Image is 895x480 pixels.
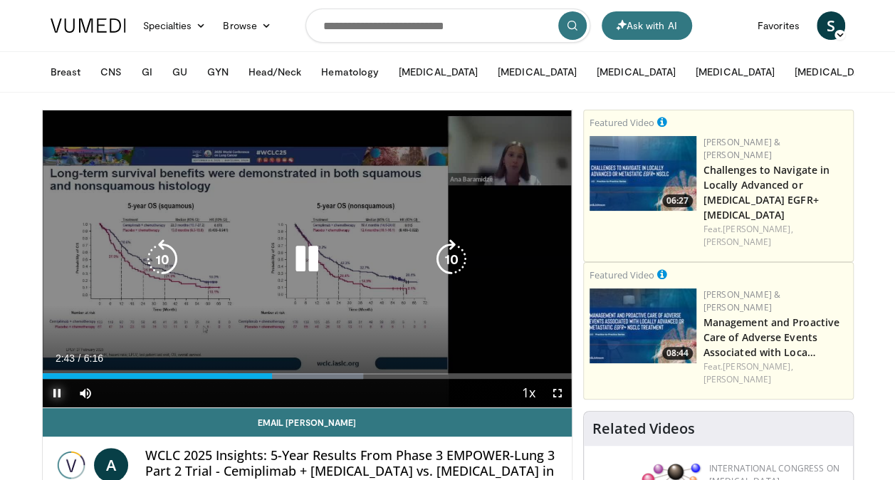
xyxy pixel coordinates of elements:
a: 08:44 [590,288,696,363]
img: 7845151f-d172-4318-bbcf-4ab447089643.jpeg.150x105_q85_crop-smart_upscale.jpg [590,136,696,211]
a: [PERSON_NAME], [723,223,792,235]
button: [MEDICAL_DATA] [786,58,882,86]
a: Browse [214,11,280,40]
a: [PERSON_NAME] [703,373,771,385]
button: [MEDICAL_DATA] [687,58,783,86]
h4: Related Videos [592,420,695,437]
video-js: Video Player [43,110,572,408]
input: Search topics, interventions [305,9,590,43]
button: Pause [43,379,71,407]
span: / [78,353,81,364]
button: [MEDICAL_DATA] [489,58,585,86]
button: GI [133,58,161,86]
button: [MEDICAL_DATA] [588,58,684,86]
div: Feat. [703,223,847,249]
a: Favorites [749,11,808,40]
a: Management and Proactive Care of Adverse Events Associated with Loca… [703,315,839,359]
button: Playback Rate [515,379,543,407]
a: [PERSON_NAME], [723,360,792,372]
div: Progress Bar [43,373,572,379]
small: Featured Video [590,116,654,129]
a: Email [PERSON_NAME] [43,408,572,437]
a: [PERSON_NAME] [703,236,771,248]
a: 06:27 [590,136,696,211]
button: Fullscreen [543,379,572,407]
img: da83c334-4152-4ba6-9247-1d012afa50e5.jpeg.150x105_q85_crop-smart_upscale.jpg [590,288,696,363]
button: [MEDICAL_DATA] [390,58,486,86]
button: Breast [42,58,89,86]
button: Head/Neck [240,58,310,86]
small: Featured Video [590,268,654,281]
button: GYN [199,58,236,86]
button: Ask with AI [602,11,692,40]
a: [PERSON_NAME] & [PERSON_NAME] [703,136,781,161]
button: Hematology [313,58,387,86]
div: Feat. [703,360,847,386]
a: Challenges to Navigate in Locally Advanced or [MEDICAL_DATA] EGFR+ [MEDICAL_DATA] [703,163,830,221]
a: Specialties [135,11,215,40]
span: 08:44 [662,347,693,360]
img: VuMedi Logo [51,19,126,33]
button: GU [164,58,196,86]
a: S [817,11,845,40]
span: 6:16 [84,353,103,364]
button: CNS [92,58,130,86]
span: 06:27 [662,194,693,207]
a: [PERSON_NAME] & [PERSON_NAME] [703,288,781,313]
span: 2:43 [56,353,75,364]
button: Mute [71,379,100,407]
